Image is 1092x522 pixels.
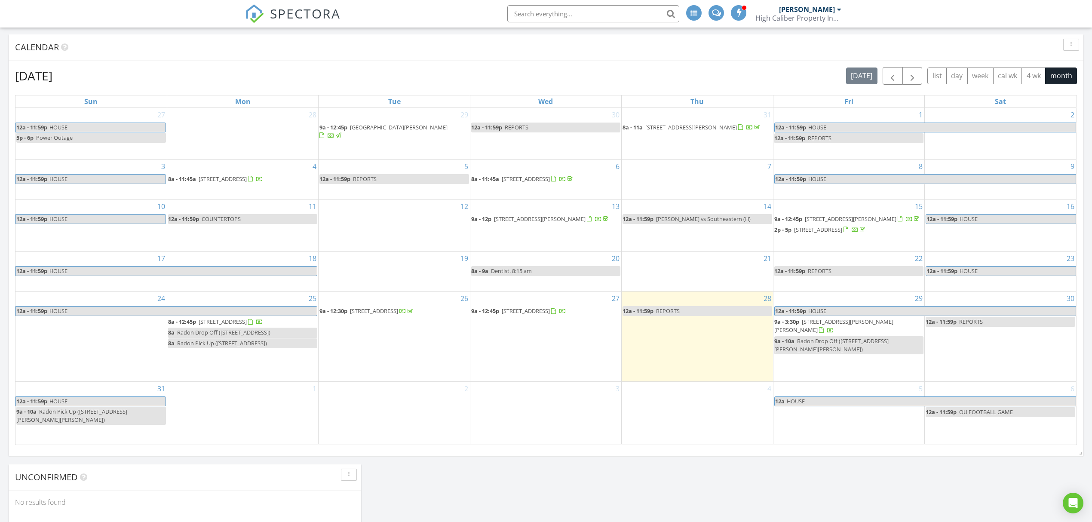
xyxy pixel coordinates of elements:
[311,382,318,396] a: Go to September 1, 2025
[199,175,247,183] span: [STREET_ADDRESS]
[168,318,263,325] a: 8a - 12:45p [STREET_ADDRESS]
[917,108,924,122] a: Go to August 1, 2025
[459,292,470,305] a: Go to August 26, 2025
[353,175,377,183] span: REPORTS
[471,214,620,224] a: 9a - 12p [STREET_ADDRESS][PERSON_NAME]
[307,292,318,305] a: Go to August 25, 2025
[762,292,773,305] a: Go to August 28, 2025
[925,199,1076,252] td: Go to August 16, 2025
[846,68,877,84] button: [DATE]
[1069,382,1076,396] a: Go to September 6, 2025
[15,159,167,199] td: Go to August 3, 2025
[774,225,923,235] a: 2p - 5p [STREET_ADDRESS]
[494,215,586,223] span: [STREET_ADDRESS][PERSON_NAME]
[926,318,957,325] span: 12a - 11:59p
[1065,200,1076,213] a: Go to August 16, 2025
[614,160,621,173] a: Go to August 6, 2025
[689,95,706,107] a: Thursday
[774,337,889,353] span: Radon Drop Off ([STREET_ADDRESS][PERSON_NAME][PERSON_NAME])
[623,123,643,131] span: 8a - 11a
[15,292,167,382] td: Go to August 24, 2025
[177,329,270,336] span: Radon Drop Off ([STREET_ADDRESS])
[1021,68,1046,84] button: 4 wk
[773,292,924,382] td: Go to August 29, 2025
[156,382,167,396] a: Go to August 31, 2025
[622,159,773,199] td: Go to August 7, 2025
[16,408,127,424] span: Radon Pick Up ([STREET_ADDRESS][PERSON_NAME][PERSON_NAME])
[1065,292,1076,305] a: Go to August 30, 2025
[49,397,67,405] span: HOUSE
[960,215,978,223] span: HOUSE
[471,215,491,223] span: 9a - 12p
[471,307,499,315] span: 9a - 12:45p
[925,292,1076,382] td: Go to August 30, 2025
[623,307,653,315] span: 12a - 11:59p
[15,67,52,84] h2: [DATE]
[779,5,835,14] div: [PERSON_NAME]
[36,134,73,141] span: Power Outage
[762,108,773,122] a: Go to July 31, 2025
[926,215,958,224] span: 12a - 11:59p
[49,267,67,275] span: HOUSE
[774,318,893,334] span: [STREET_ADDRESS][PERSON_NAME][PERSON_NAME]
[83,95,99,107] a: Sunday
[926,408,957,416] span: 12a - 11:59p
[808,307,826,315] span: HOUSE
[805,215,896,223] span: [STREET_ADDRESS][PERSON_NAME]
[505,123,528,131] span: REPORTS
[775,307,807,316] span: 12a - 11:59p
[202,215,241,223] span: COUNTERTOPS
[774,226,867,233] a: 2p - 5p [STREET_ADDRESS]
[177,339,267,347] span: Radon Pick Up ([STREET_ADDRESS])
[16,267,48,276] span: 12a - 11:59p
[459,200,470,213] a: Go to August 12, 2025
[15,381,167,444] td: Go to August 31, 2025
[471,267,488,275] span: 8a - 9a
[762,252,773,265] a: Go to August 21, 2025
[960,267,978,275] span: HOUSE
[993,68,1022,84] button: cal wk
[610,200,621,213] a: Go to August 13, 2025
[307,108,318,122] a: Go to July 28, 2025
[319,123,469,141] a: 9a - 12:45p [GEOGRAPHIC_DATA][PERSON_NAME]
[623,215,653,223] span: 12a - 11:59p
[319,175,350,183] span: 12a - 11:59p
[622,252,773,292] td: Go to August 21, 2025
[463,382,470,396] a: Go to September 2, 2025
[156,108,167,122] a: Go to July 27, 2025
[1065,252,1076,265] a: Go to August 23, 2025
[762,200,773,213] a: Go to August 14, 2025
[319,292,470,382] td: Go to August 26, 2025
[622,381,773,444] td: Go to September 4, 2025
[49,175,67,183] span: HOUSE
[614,382,621,396] a: Go to September 3, 2025
[925,381,1076,444] td: Go to September 6, 2025
[766,160,773,173] a: Go to August 7, 2025
[774,318,799,325] span: 9a - 3:30p
[959,318,983,325] span: REPORTS
[386,95,402,107] a: Tuesday
[319,123,347,131] span: 9a - 12:45p
[167,292,318,382] td: Go to August 25, 2025
[167,252,318,292] td: Go to August 18, 2025
[463,160,470,173] a: Go to August 5, 2025
[507,5,679,22] input: Search everything...
[350,307,398,315] span: [STREET_ADDRESS]
[167,108,318,159] td: Go to July 28, 2025
[16,175,48,184] span: 12a - 11:59p
[319,381,470,444] td: Go to September 2, 2025
[470,159,621,199] td: Go to August 6, 2025
[774,267,805,275] span: 12a - 11:59p
[319,123,448,139] a: 9a - 12:45p [GEOGRAPHIC_DATA][PERSON_NAME]
[233,95,252,107] a: Monday
[319,307,414,315] a: 9a - 12:30p [STREET_ADDRESS]
[491,267,532,275] span: Dentist. 8:15 am
[49,123,67,131] span: HOUSE
[156,292,167,305] a: Go to August 24, 2025
[502,175,550,183] span: [STREET_ADDRESS]
[925,108,1076,159] td: Go to August 2, 2025
[967,68,994,84] button: week
[610,292,621,305] a: Go to August 27, 2025
[168,174,317,184] a: 8a - 11:45a [STREET_ADDRESS]
[471,306,620,316] a: 9a - 12:45p [STREET_ADDRESS]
